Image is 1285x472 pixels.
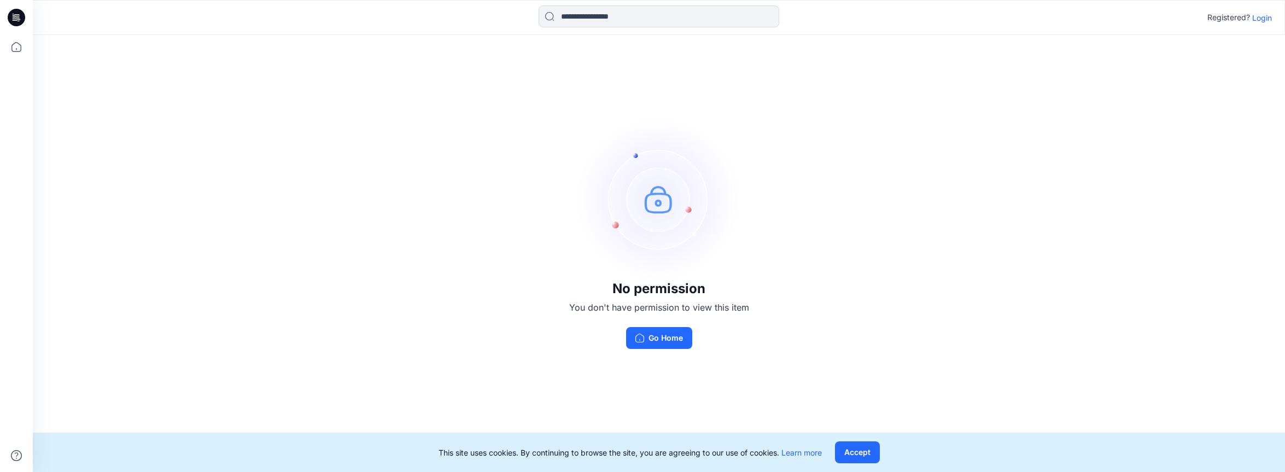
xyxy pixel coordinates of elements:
[439,447,822,458] p: This site uses cookies. By continuing to browse the site, you are agreeing to our use of cookies.
[1207,11,1250,24] p: Registered?
[835,441,880,463] button: Accept
[577,117,741,281] img: no-perm.svg
[1252,12,1272,24] p: Login
[626,327,692,349] button: Go Home
[569,281,749,296] h3: No permission
[569,301,749,314] p: You don't have permission to view this item
[781,448,822,457] a: Learn more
